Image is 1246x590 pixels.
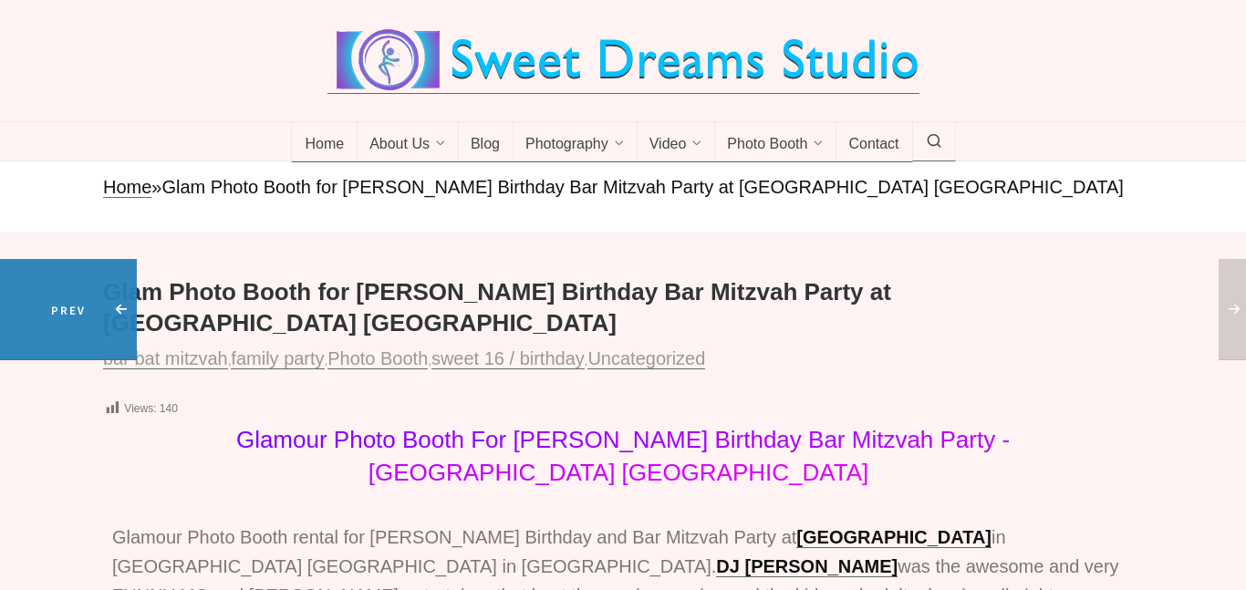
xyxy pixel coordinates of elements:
[587,348,705,369] a: Uncategorized
[103,177,151,198] a: Home
[357,122,459,162] a: About Us
[231,348,324,369] a: family party
[124,402,156,415] span: Views:
[525,136,608,154] span: Photography
[151,177,161,197] span: »
[727,136,807,154] span: Photo Booth
[848,136,898,154] span: Contact
[796,527,992,548] a: [GEOGRAPHIC_DATA]
[103,277,1143,339] h1: Glam Photo Booth for [PERSON_NAME] Birthday Bar Mitzvah Party at [GEOGRAPHIC_DATA] [GEOGRAPHIC_DATA]
[103,348,228,369] a: bar bat mitzvah
[160,402,178,415] span: 140
[236,426,1010,486] span: Glamour Photo Booth For [PERSON_NAME] Birthday Bar Mitzvah Party - [GEOGRAPHIC_DATA] [GEOGRAPHIC_...
[637,122,716,162] a: Video
[161,177,1123,197] span: Glam Photo Booth for [PERSON_NAME] Birthday Bar Mitzvah Party at [GEOGRAPHIC_DATA] [GEOGRAPHIC_DATA]
[327,348,428,369] a: Photo Booth
[305,136,344,154] span: Home
[836,122,912,162] a: Contact
[103,354,712,367] span: , , , ,
[327,27,919,93] img: Best Wedding Event Photography Photo Booth Videography NJ NY
[471,136,500,154] span: Blog
[431,348,585,369] a: sweet 16 / birthday
[716,556,898,577] a: DJ [PERSON_NAME]
[103,175,1143,200] nav: breadcrumbs
[513,122,638,162] a: Photography
[291,122,358,162] a: Home
[369,136,430,154] span: About Us
[714,122,836,162] a: Photo Booth
[649,136,687,154] span: Video
[458,122,514,162] a: Blog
